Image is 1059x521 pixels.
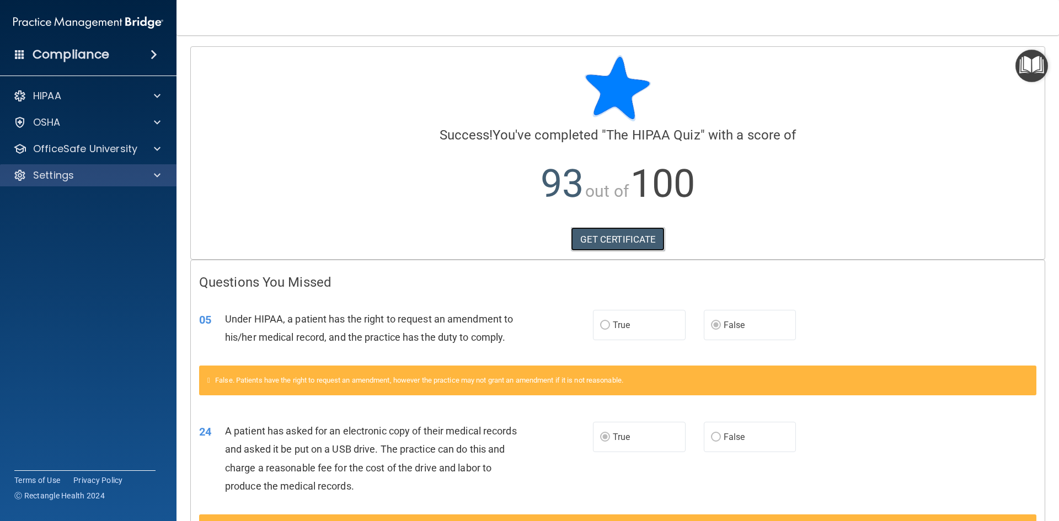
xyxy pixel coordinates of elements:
[33,116,61,129] p: OSHA
[33,169,74,182] p: Settings
[14,490,105,501] span: Ⓒ Rectangle Health 2024
[14,475,60,486] a: Terms of Use
[711,321,721,330] input: False
[571,227,665,251] a: GET CERTIFICATE
[585,55,651,121] img: blue-star-rounded.9d042014.png
[199,275,1036,289] h4: Questions You Missed
[13,116,161,129] a: OSHA
[13,12,163,34] img: PMB logo
[541,161,584,206] span: 93
[724,432,745,442] span: False
[215,376,623,384] span: False. Patients have the right to request an amendment, however the practice may not grant an ame...
[600,433,610,442] input: True
[1015,50,1048,82] button: Open Resource Center
[225,425,517,492] span: A patient has asked for an electronic copy of their medical records and asked it be put on a USB ...
[33,89,61,103] p: HIPAA
[613,320,630,330] span: True
[199,313,211,326] span: 05
[724,320,745,330] span: False
[630,161,695,206] span: 100
[440,127,493,143] span: Success!
[225,313,513,343] span: Under HIPAA, a patient has the right to request an amendment to his/her medical record, and the p...
[33,142,137,155] p: OfficeSafe University
[606,127,700,143] span: The HIPAA Quiz
[199,128,1036,142] h4: You've completed " " with a score of
[33,47,109,62] h4: Compliance
[13,169,161,182] a: Settings
[13,142,161,155] a: OfficeSafe University
[13,89,161,103] a: HIPAA
[199,425,211,438] span: 24
[585,181,629,201] span: out of
[613,432,630,442] span: True
[600,321,610,330] input: True
[711,433,721,442] input: False
[73,475,123,486] a: Privacy Policy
